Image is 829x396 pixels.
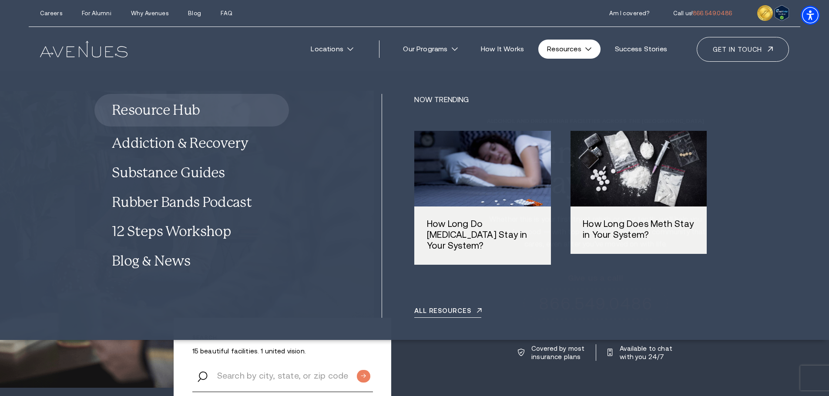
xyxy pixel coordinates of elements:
p: 15 beautiful facilities. 1 united vision. [192,347,373,355]
a: call 866.549.0486 [673,10,732,17]
a: How It Works [472,40,533,59]
a: Covered by most insurance plans [518,344,585,361]
a: Am I covered? [609,10,650,17]
a: Verify LegitScript Approval for www.avenuesrecovery.com [775,8,789,16]
a: Substance Guides [94,160,289,185]
input: Search by city, state, or zip code [192,359,373,392]
a: 12 Steps Workshop [94,219,289,244]
a: Available to chat with you 24/7 [607,344,674,361]
a: Careers [40,10,62,17]
p: Available to chat with you 24/7 [620,344,674,361]
a: Get in touch [697,37,789,62]
a: Blog & News [94,248,289,273]
p: Covered by most insurance plans [531,344,585,361]
img: Verify Approval for www.avenuesrecovery.com [775,5,789,21]
a: FAQ [221,10,232,17]
a: Blog [188,10,201,17]
a: Resource Hub [94,94,289,126]
a: Success Stories [606,40,676,59]
a: Addiction & Recovery [94,130,289,156]
div: Accessibility Menu [801,6,820,25]
a: Why Avenues [131,10,168,17]
a: For Alumni [82,10,111,17]
a: Rubber Bands Podcast [94,190,289,215]
a: Locations [302,40,362,59]
img: clock [757,5,773,21]
a: Our Programs [394,40,467,59]
a: Resources [538,40,601,59]
input: Submit button [357,370,370,383]
span: 866.549.0486 [693,10,732,17]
